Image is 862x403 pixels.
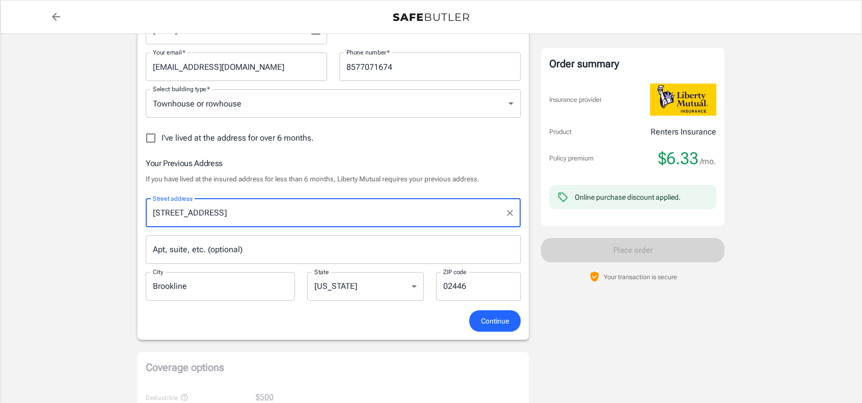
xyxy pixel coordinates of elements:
div: Townhouse or rowhouse [146,89,521,118]
span: /mo. [700,154,716,169]
p: Your transaction is secure [604,272,677,282]
button: Clear [503,206,517,220]
p: Insurance provider [549,95,602,105]
label: City [153,267,163,276]
h6: Your Previous Address [146,157,521,170]
label: State [314,267,329,276]
span: Continue [481,315,509,328]
input: Enter number [339,52,521,81]
button: Continue [469,310,521,332]
span: I've lived at the address for over 6 months. [161,132,314,144]
p: Product [549,127,572,137]
label: Street address [153,194,193,203]
label: ZIP code [443,267,467,276]
p: Policy premium [549,153,594,164]
div: Order summary [549,56,716,71]
label: Your email [153,48,185,57]
input: Enter email [146,52,327,81]
p: If you have lived at the insured address for less than 6 months, Liberty Mutual requires your pre... [146,174,521,184]
img: Liberty Mutual [650,84,716,116]
div: Online purchase discount applied. [575,192,681,202]
img: Back to quotes [393,13,469,21]
span: $6.33 [658,148,698,169]
a: back to quotes [46,7,66,27]
label: Phone number [346,48,390,57]
p: Renters Insurance [651,126,716,138]
label: Select building type [153,85,210,93]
